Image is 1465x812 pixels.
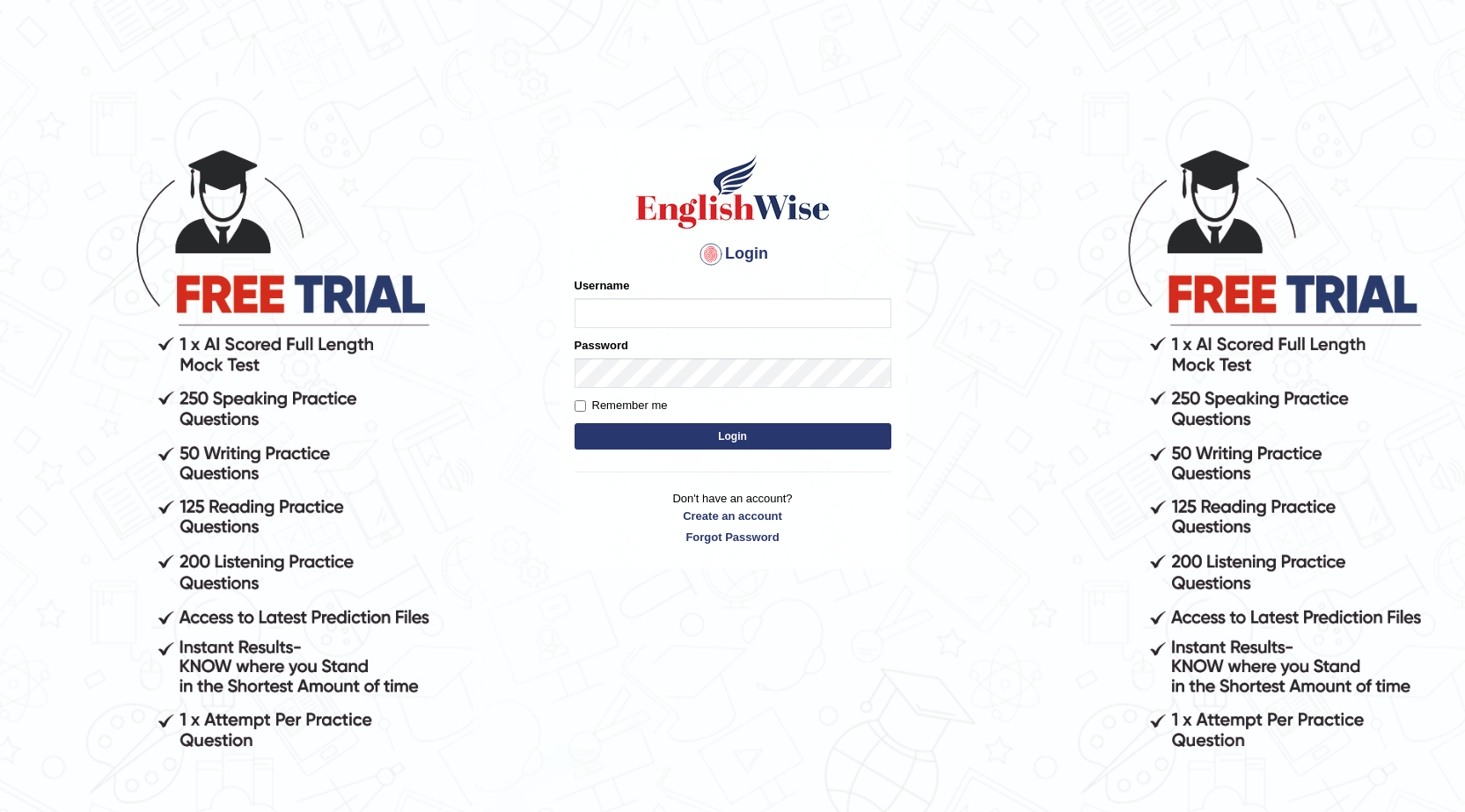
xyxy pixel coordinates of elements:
[575,400,586,412] input: Remember me
[575,337,628,354] label: Password
[633,152,833,231] img: Logo of English Wise sign in for intelligent practice with AI
[575,508,891,524] a: Create an account
[575,240,891,268] h4: Login
[575,490,891,545] p: Don't have an account?
[575,277,630,294] label: Username
[575,397,668,414] label: Remember me
[575,423,891,450] button: Login
[575,529,891,545] a: Forgot Password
